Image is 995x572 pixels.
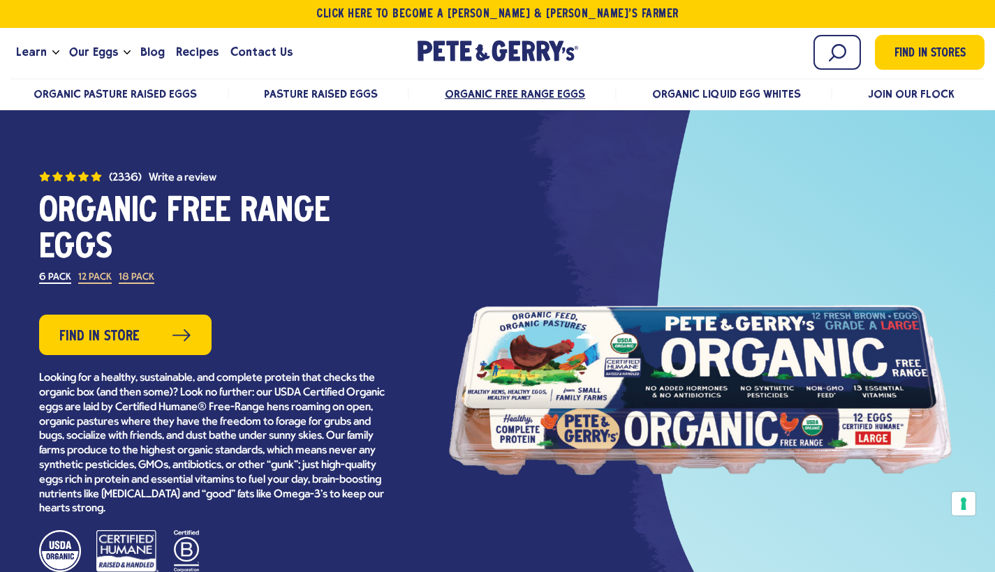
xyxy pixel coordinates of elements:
a: Organic Pasture Raised Eggs [34,87,198,100]
label: 18 Pack [119,273,154,284]
a: Find in Stores [875,35,985,70]
label: 12 Pack [78,273,112,284]
nav: desktop product menu [10,78,985,108]
span: Our Eggs [69,43,118,61]
a: Find in Store [39,315,212,355]
span: Find in Stores [894,45,966,63]
button: Write a Review (opens pop-up) [149,172,216,183]
p: Looking for a healthy, sustainable, and complete protein that checks the organic box (and then so... [39,371,388,516]
span: Find in Store [59,326,140,347]
h1: Organic Free Range Eggs [39,194,388,266]
label: 6 Pack [39,273,71,284]
button: Open the dropdown menu for Learn [52,50,59,55]
button: Your consent preferences for tracking technologies [952,492,975,515]
input: Search [813,35,861,70]
a: Contact Us [225,33,298,71]
a: Our Eggs [64,33,124,71]
span: Contact Us [230,43,293,61]
a: Organic Free Range Eggs [445,87,585,100]
a: Recipes [170,33,224,71]
a: Join Our Flock [868,87,955,100]
span: (2336) [109,172,142,183]
span: Blog [140,43,165,61]
a: (2336) 4.7 out of 5 stars. Read reviews for average rating value is 4.7 of 5. Read 2336 Reviews S... [39,169,388,183]
a: Learn [10,33,52,71]
span: Recipes [176,43,219,61]
a: Pasture Raised Eggs [264,87,377,100]
button: Open the dropdown menu for Our Eggs [124,50,131,55]
a: Blog [135,33,170,71]
a: Organic Liquid Egg Whites [652,87,801,100]
span: Learn [16,43,47,61]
